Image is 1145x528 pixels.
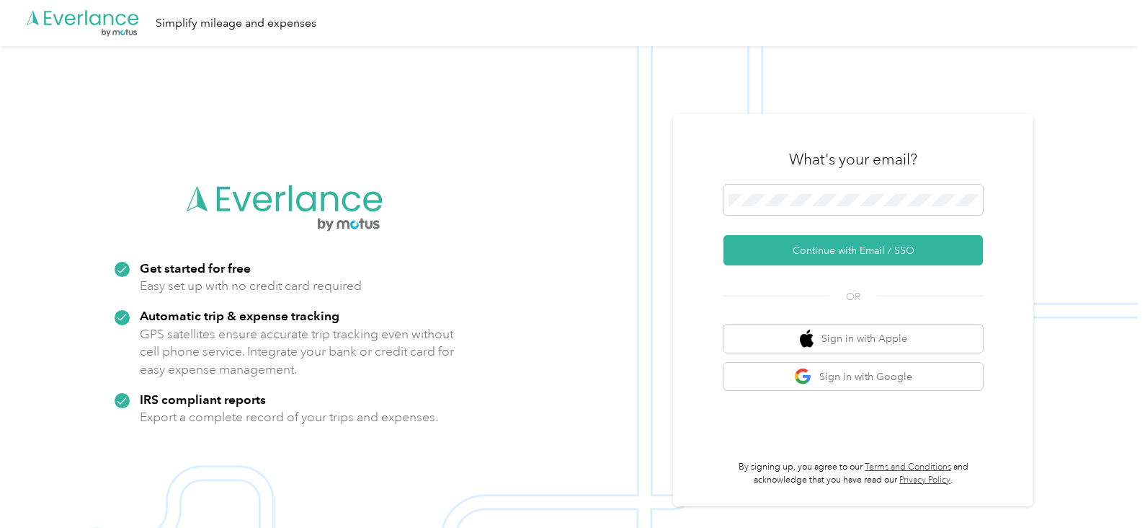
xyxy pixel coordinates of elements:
[723,325,983,353] button: apple logoSign in with Apple
[156,14,316,32] div: Simplify mileage and expenses
[723,235,983,265] button: Continue with Email / SSO
[140,308,339,323] strong: Automatic trip & expense tracking
[140,325,455,379] p: GPS satellites ensure accurate trip tracking even without cell phone service. Integrate your bank...
[800,330,814,348] img: apple logo
[828,289,878,304] span: OR
[899,475,950,485] a: Privacy Policy
[140,408,438,426] p: Export a complete record of your trips and expenses.
[723,461,983,486] p: By signing up, you agree to our and acknowledge that you have read our .
[723,363,983,391] button: google logoSign in with Google
[789,149,917,170] h3: What's your email?
[865,462,951,472] a: Terms and Conditions
[140,392,266,407] strong: IRS compliant reports
[794,368,812,386] img: google logo
[140,277,362,295] p: Easy set up with no credit card required
[140,260,251,276] strong: Get started for free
